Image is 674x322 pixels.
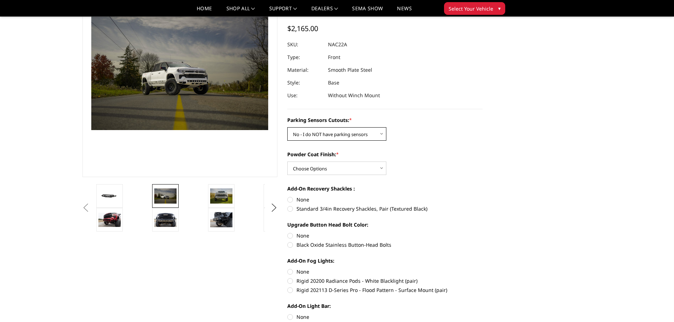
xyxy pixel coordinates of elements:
button: Next [269,203,279,213]
label: Upgrade Button Head Bolt Color: [287,221,483,228]
a: shop all [226,6,255,16]
img: 2022-2025 Chevrolet Silverado 1500 - Freedom Series - Base Front Bumper (non-winch) [210,188,232,203]
label: Add-On Fog Lights: [287,257,483,264]
img: 2022-2025 Chevrolet Silverado 1500 - Freedom Series - Base Front Bumper (non-winch) [154,188,177,203]
img: 2022-2025 Chevrolet Silverado 1500 - Freedom Series - Base Front Bumper (non-winch) [210,212,232,227]
label: Standard 3/4in Recovery Shackles, Pair (Textured Black) [287,205,483,212]
dt: Style: [287,76,323,89]
iframe: Chat Widget [639,288,674,322]
label: None [287,232,483,239]
span: Select Your Vehicle [449,5,493,12]
dd: Smooth Plate Steel [328,64,372,76]
dd: Front [328,51,340,64]
a: Support [269,6,297,16]
a: News [397,6,411,16]
a: Dealers [311,6,338,16]
dt: Use: [287,89,323,102]
label: Black Oxide Stainless Button-Head Bolts [287,241,483,248]
label: None [287,268,483,275]
span: $2,165.00 [287,24,318,33]
a: Home [197,6,212,16]
label: Rigid 202113 D-Series Pro - Flood Pattern - Surface Mount (pair) [287,286,483,294]
button: Select Your Vehicle [444,2,505,15]
img: 2022-2025 Chevrolet Silverado 1500 - Freedom Series - Base Front Bumper (non-winch) [98,213,121,227]
dt: Material: [287,64,323,76]
dt: Type: [287,51,323,64]
label: Add-On Light Bar: [287,302,483,310]
label: None [287,313,483,321]
button: Previous [81,203,91,213]
dd: NAC22A [328,38,347,51]
img: 2022-2025 Chevrolet Silverado 1500 - Freedom Series - Base Front Bumper (non-winch) [98,191,121,201]
img: 2022-2025 Chevrolet Silverado 1500 - Freedom Series - Base Front Bumper (non-winch) [154,212,177,227]
dd: Base [328,76,339,89]
a: SEMA Show [352,6,383,16]
dd: Without Winch Mount [328,89,380,102]
label: None [287,196,483,203]
label: Parking Sensors Cutouts: [287,116,483,124]
label: Powder Coat Finish: [287,151,483,158]
label: Rigid 20200 Radiance Pods - White Blacklight (pair) [287,277,483,285]
span: ▾ [498,5,501,12]
label: Add-On Recovery Shackles : [287,185,483,192]
dt: SKU: [287,38,323,51]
